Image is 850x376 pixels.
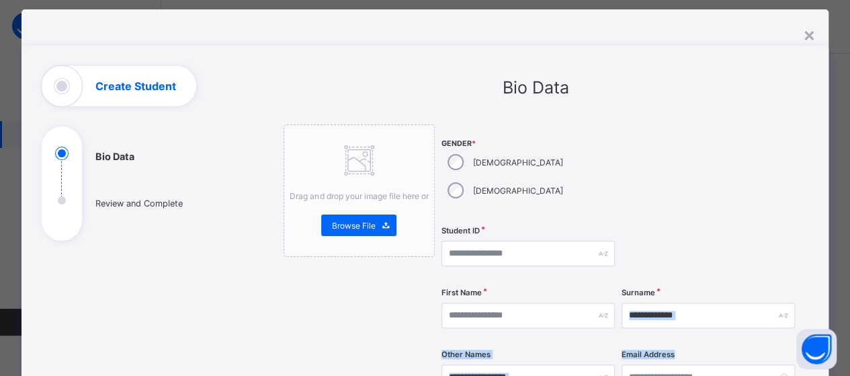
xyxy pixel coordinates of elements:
[796,329,837,369] button: Open asap
[503,77,569,98] span: Bio Data
[473,186,563,196] label: [DEMOGRAPHIC_DATA]
[441,226,480,235] label: Student ID
[441,350,491,359] label: Other Names
[473,157,563,167] label: [DEMOGRAPHIC_DATA]
[441,139,615,148] span: Gender
[95,81,176,91] h1: Create Student
[284,124,435,257] div: Drag and drop your image file here orBrowse File
[441,288,482,297] label: First Name
[802,23,815,46] div: ×
[290,191,428,201] span: Drag and drop your image file here or
[622,288,655,297] label: Surname
[622,350,675,359] label: Email Address
[331,221,375,231] span: Browse File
